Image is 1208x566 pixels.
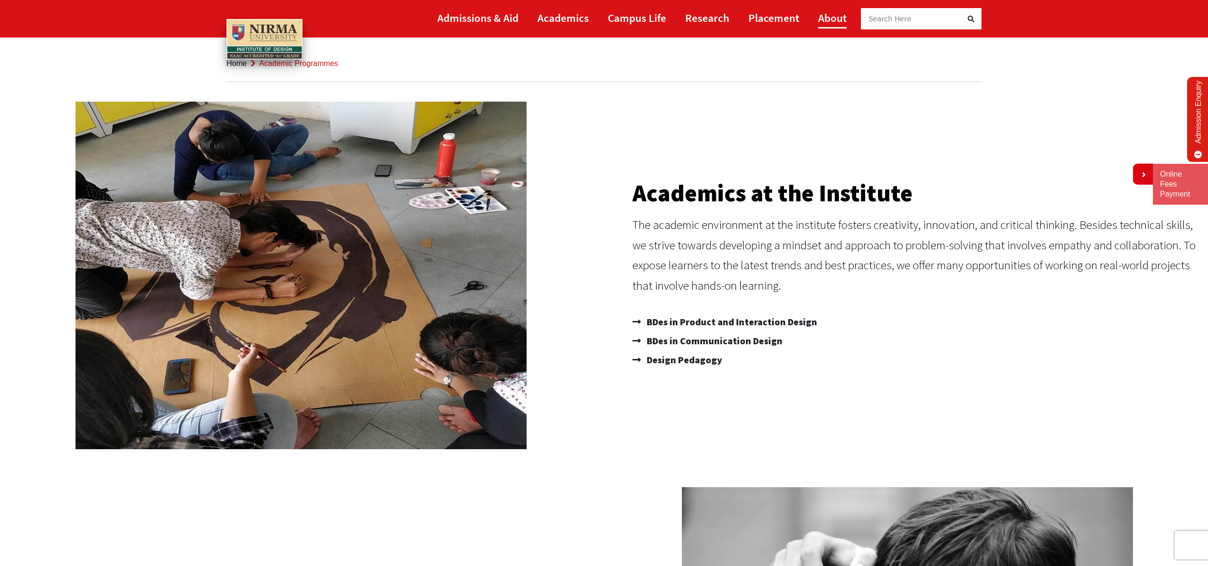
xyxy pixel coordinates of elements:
a: Admissions & Aid [437,7,519,28]
span: Search Here [868,13,912,24]
img: IMG-20190920-WA0091 [75,102,527,449]
a: Home [226,59,247,67]
a: BDes in Product and Interaction Design [632,312,1199,331]
span: BDes in Product and Interaction Design [644,312,817,331]
a: Academics [538,7,589,28]
a: Research [685,7,729,28]
p: The academic environment at the institute fosters creativity, innovation, and critical thinking. ... [632,215,1199,295]
span: Academic Programmes [259,59,338,67]
a: Design Pedagogy [632,350,1199,369]
a: Campus Life [608,7,666,28]
a: Online Fees Payment [1160,170,1201,199]
a: About [818,7,847,28]
h2: Academics at the Institute [632,181,1199,205]
img: main_logo [226,19,302,60]
span: BDes in Communication Design [644,331,783,350]
a: BDes in Communication Design [632,331,1199,350]
a: Placement [748,7,799,28]
nav: breadcrumb [226,45,981,82]
span: Design Pedagogy [644,350,722,369]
